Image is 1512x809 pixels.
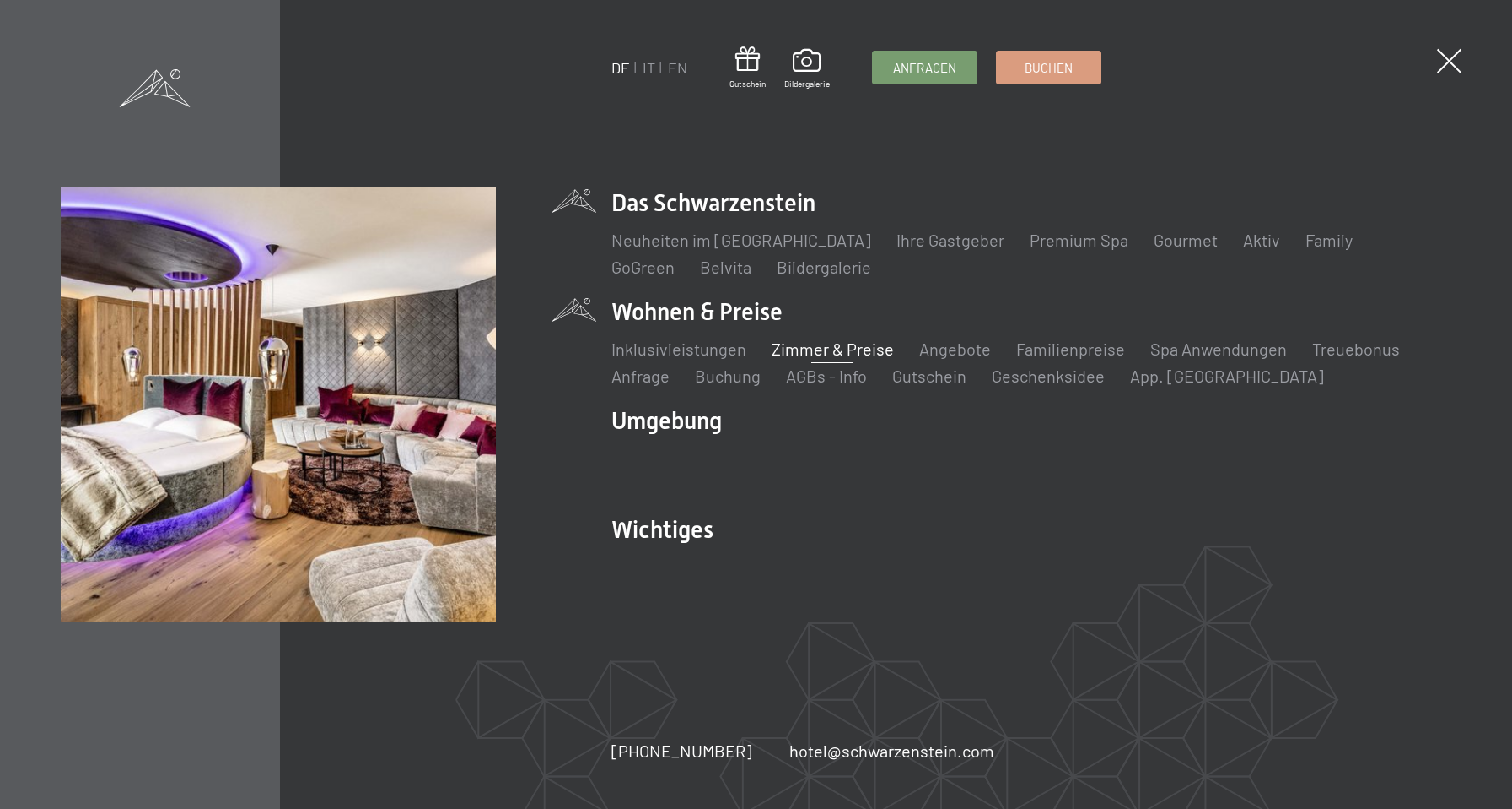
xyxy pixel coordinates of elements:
a: Anfragen [873,52,977,84]
a: [PHONE_NUMBER] [611,739,752,763]
a: Treuebonus [1312,339,1400,359]
a: AGBs - Info [786,366,867,386]
a: Premium Spa [1030,230,1128,250]
a: Angebote [919,339,991,359]
span: Bildergalerie [784,78,830,90]
a: Aktiv [1243,230,1280,250]
a: Bildergalerie [777,257,871,277]
a: Gutschein [892,366,966,386]
a: GoGreen [611,257,675,277]
a: hotel@schwarzenstein.com [789,739,994,763]
span: Anfragen [893,59,956,77]
span: [PHONE_NUMBER] [611,741,752,761]
a: Neuheiten im [GEOGRAPHIC_DATA] [611,230,871,250]
a: Anfrage [611,366,670,386]
a: IT [643,58,655,77]
a: Zimmer & Preise [772,339,894,359]
a: Buchung [695,366,761,386]
span: Buchen [1025,59,1073,77]
a: Family [1305,230,1353,250]
a: Inklusivleistungen [611,339,746,359]
a: Geschenksidee [992,366,1105,386]
a: DE [611,58,630,77]
a: Familienpreise [1016,339,1125,359]
span: Gutschein [729,78,766,90]
a: Spa Anwendungen [1150,339,1287,359]
a: Buchen [997,52,1100,84]
a: Gutschein [729,46,766,90]
a: EN [668,58,687,77]
a: Ihre Gastgeber [896,230,1004,250]
a: App. [GEOGRAPHIC_DATA] [1130,366,1324,386]
a: Bildergalerie [784,49,830,90]
a: Belvita [700,257,751,277]
a: Gourmet [1154,230,1218,250]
